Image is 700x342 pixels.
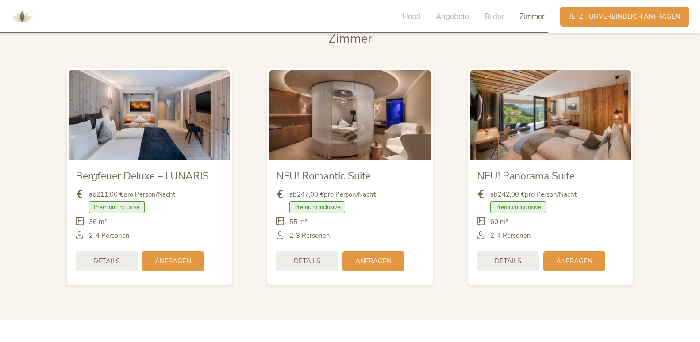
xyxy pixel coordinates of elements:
[9,4,35,30] img: AMONTI & LUNARIS Wellnessresort
[470,70,631,160] img: NEU! Panorama Suite
[519,11,545,22] span: Zimmer
[76,169,209,183] span: Bergfeuer Deluxe – LUNARIS
[436,11,469,22] span: Angebote
[355,257,392,266] span: Anfragen
[93,257,120,266] span: Details
[495,257,521,266] span: Details
[89,190,175,199] span: ab pro Person/Nacht
[490,190,577,199] span: ab pro Person/Nacht
[269,70,430,160] img: NEU! Romantic Suite
[96,190,123,199] b: 211,00 €
[289,201,345,213] span: Premium Inclusive
[294,257,320,266] span: Details
[485,11,504,22] span: Bilder
[89,201,145,213] span: Premium Inclusive
[328,30,372,47] span: Zimmer
[289,190,376,199] span: ab pro Person/Nacht
[155,257,191,266] span: Anfragen
[490,217,508,227] span: 60 m²
[289,231,330,240] span: 2-3 Personen
[498,190,525,199] b: 242,00 €
[9,13,35,19] a: AMONTI & LUNARIS Wellnessresort
[490,231,531,240] span: 2-4 Personen
[289,217,308,227] span: 55 m²
[569,12,680,21] span: Jetzt unverbindlich anfragen
[402,11,420,22] span: Hotel
[276,169,371,183] span: NEU! Romantic Suite
[477,169,575,183] span: NEU! Panorama Suite
[297,190,324,199] b: 247,00 €
[89,231,130,240] span: 2-4 Personen
[490,201,546,213] span: Premium Inclusive
[89,217,107,227] span: 36 m²
[556,257,592,266] span: Anfragen
[69,70,230,160] img: Bergfeuer Deluxe – LUNARIS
